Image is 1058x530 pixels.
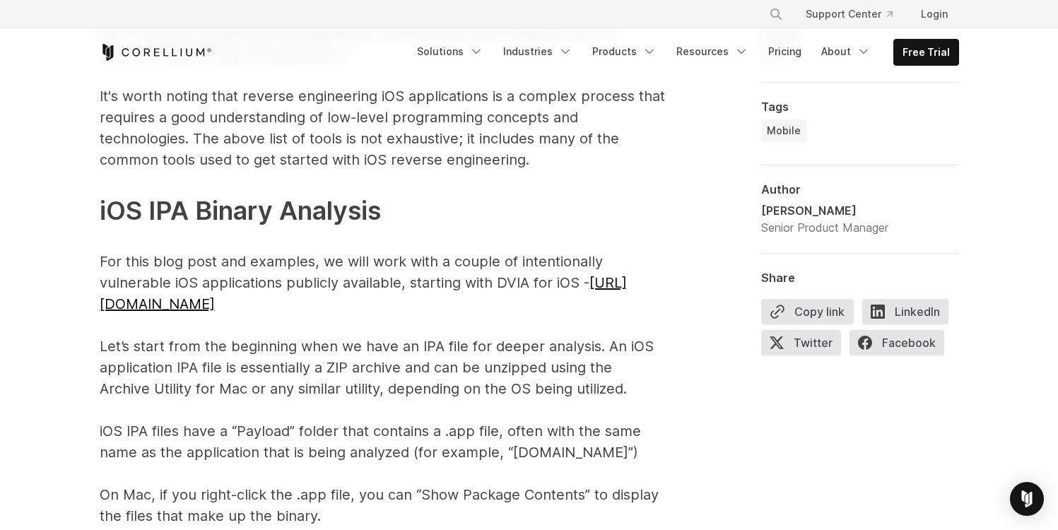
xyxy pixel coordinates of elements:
[760,39,810,64] a: Pricing
[408,39,959,66] div: Navigation Menu
[100,44,212,61] a: Corellium Home
[761,271,959,285] div: Share
[761,219,888,236] div: Senior Product Manager
[408,39,492,64] a: Solutions
[761,202,888,219] div: [PERSON_NAME]
[794,1,904,27] a: Support Center
[850,330,944,355] span: Facebook
[584,39,665,64] a: Products
[813,39,879,64] a: About
[752,1,959,27] div: Navigation Menu
[761,299,854,324] button: Copy link
[1010,482,1044,516] div: Open Intercom Messenger
[495,39,581,64] a: Industries
[850,330,953,361] a: Facebook
[862,299,957,330] a: LinkedIn
[894,40,958,65] a: Free Trial
[761,330,841,355] span: Twitter
[761,330,850,361] a: Twitter
[761,100,959,114] div: Tags
[761,119,806,142] a: Mobile
[767,124,801,138] span: Mobile
[910,1,959,27] a: Login
[763,1,789,27] button: Search
[668,39,757,64] a: Resources
[862,299,948,324] span: LinkedIn
[100,195,381,226] span: iOS IPA Binary Analysis
[761,182,959,196] div: Author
